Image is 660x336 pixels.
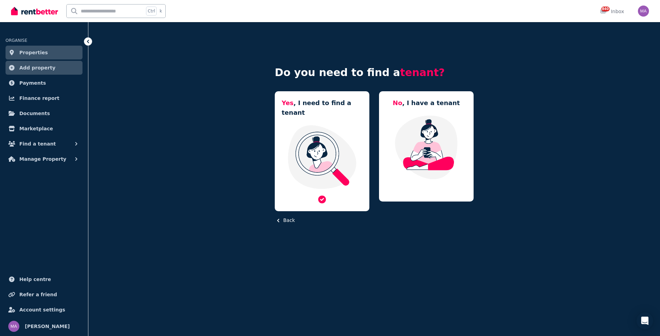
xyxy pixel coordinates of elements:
span: Marketplace [19,124,53,133]
span: Properties [19,48,48,57]
span: Refer a friend [19,290,57,299]
span: Documents [19,109,50,118]
span: [PERSON_NAME] [25,322,70,330]
h4: Do you need to find a [275,66,474,79]
span: Yes [282,99,293,106]
span: ORGANISE [6,38,27,43]
a: Refer a friend [6,288,82,301]
a: Marketplace [6,122,82,136]
a: Properties [6,46,82,59]
a: Add property [6,61,82,75]
span: Help centre [19,275,51,283]
div: Open Intercom Messenger [637,312,653,329]
span: Payments [19,79,46,87]
a: Help centre [6,272,82,286]
span: Account settings [19,306,65,314]
img: Manage my property [386,115,467,180]
h5: , I have a tenant [393,98,460,108]
h5: , I need to find a tenant [282,98,362,118]
span: k [159,8,162,14]
img: Marc Angelone [8,321,19,332]
span: Manage Property [19,155,66,163]
span: 840 [601,7,610,11]
div: Inbox [600,8,624,15]
span: Add property [19,64,56,72]
button: Find a tenant [6,137,82,151]
a: Payments [6,76,82,90]
span: Finance report [19,94,59,102]
span: tenant? [400,66,445,78]
img: Marc Angelone [638,6,649,17]
span: No [393,99,402,106]
a: Documents [6,106,82,120]
button: Manage Property [6,152,82,166]
button: Back [275,217,295,224]
img: I need a tenant [282,124,362,189]
span: Find a tenant [19,140,56,148]
a: Finance report [6,91,82,105]
img: RentBetter [11,6,58,16]
span: Ctrl [146,7,157,16]
a: Account settings [6,303,82,317]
